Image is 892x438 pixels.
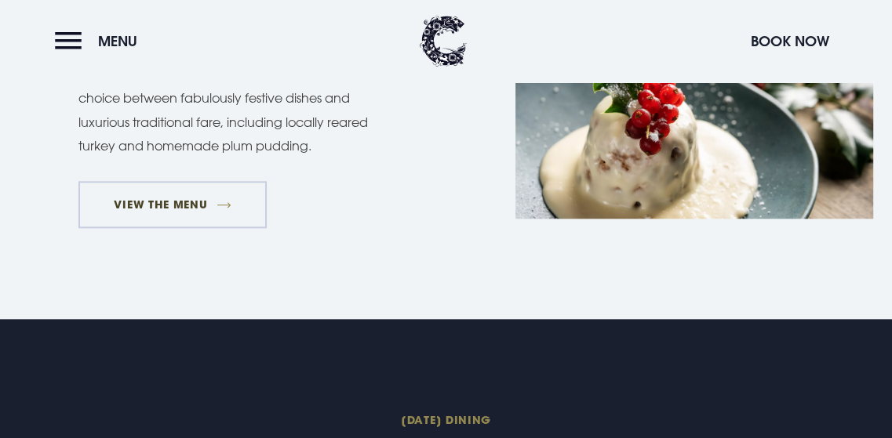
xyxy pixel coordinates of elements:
a: VIEW THE MENU [78,181,267,228]
button: Menu [55,24,145,58]
span: Menu [98,32,137,50]
p: On arrival, enjoy a glass of champagne or winter-spiced mulled wine. Our indulgent five-course me... [78,15,400,157]
button: Book Now [743,24,837,58]
img: Clandeboye Lodge [420,16,467,67]
span: [DATE] Dining [92,412,800,427]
